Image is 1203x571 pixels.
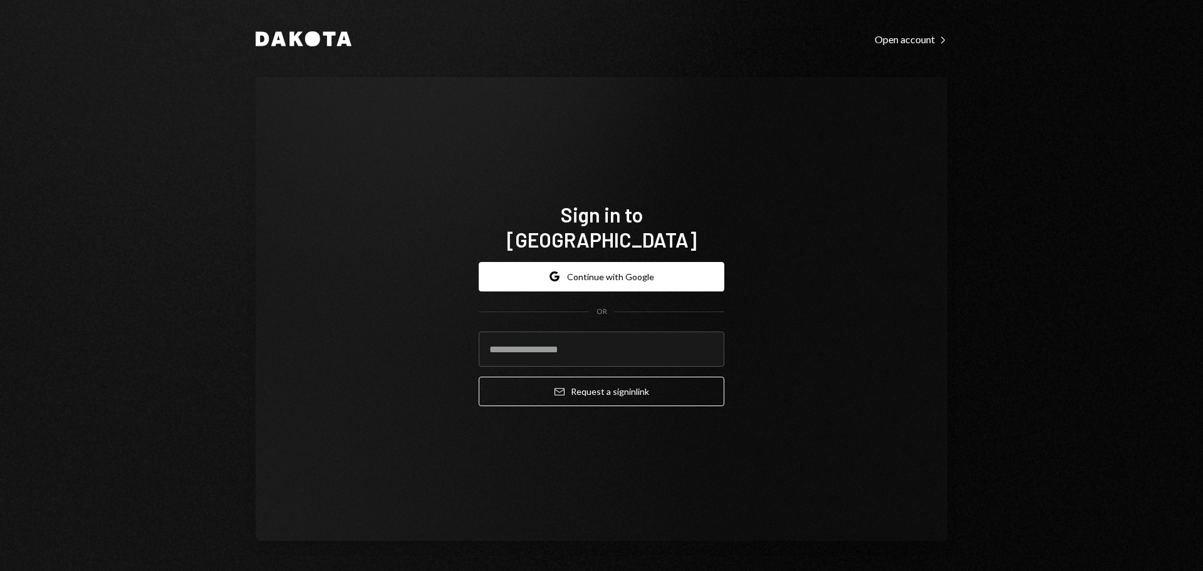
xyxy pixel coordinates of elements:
div: OR [596,306,607,317]
h1: Sign in to [GEOGRAPHIC_DATA] [479,202,724,252]
div: Open account [875,33,947,46]
button: Request a signinlink [479,377,724,406]
a: Open account [875,32,947,46]
button: Continue with Google [479,262,724,291]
